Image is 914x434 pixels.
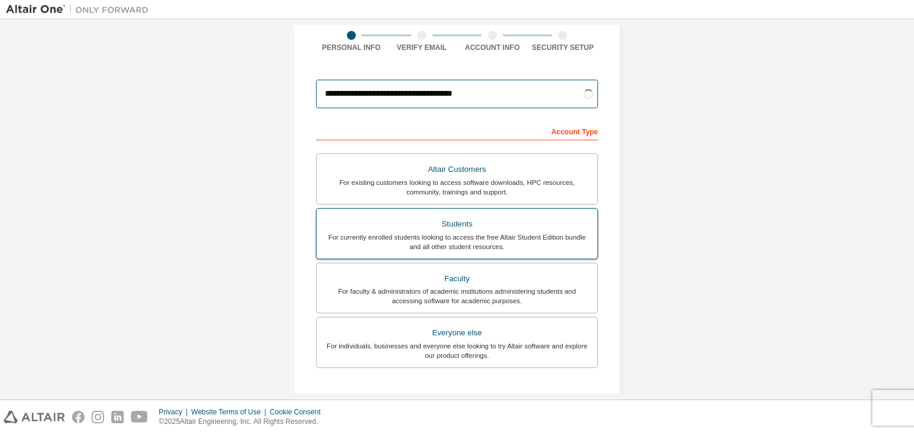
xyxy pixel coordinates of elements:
[528,43,599,52] div: Security Setup
[270,407,327,417] div: Cookie Consent
[191,407,270,417] div: Website Terms of Use
[316,43,387,52] div: Personal Info
[131,411,148,423] img: youtube.svg
[4,411,65,423] img: altair_logo.svg
[324,287,590,306] div: For faculty & administrators of academic institutions administering students and accessing softwa...
[324,325,590,341] div: Everyone else
[159,417,328,427] p: © 2025 Altair Engineering, Inc. All Rights Reserved.
[92,411,104,423] img: instagram.svg
[324,341,590,360] div: For individuals, businesses and everyone else looking to try Altair software and explore our prod...
[324,216,590,232] div: Students
[6,4,155,15] img: Altair One
[316,121,598,140] div: Account Type
[72,411,84,423] img: facebook.svg
[111,411,124,423] img: linkedin.svg
[324,161,590,178] div: Altair Customers
[159,407,191,417] div: Privacy
[457,43,528,52] div: Account Info
[324,271,590,287] div: Faculty
[316,386,598,405] div: Your Profile
[387,43,458,52] div: Verify Email
[324,178,590,197] div: For existing customers looking to access software downloads, HPC resources, community, trainings ...
[324,232,590,251] div: For currently enrolled students looking to access the free Altair Student Edition bundle and all ...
